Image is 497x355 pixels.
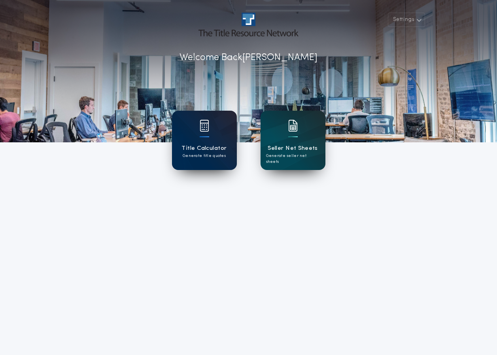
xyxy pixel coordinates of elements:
img: card icon [288,120,298,132]
p: Generate seller net sheets [266,153,320,165]
button: Settings [388,13,425,27]
h1: Seller Net Sheets [268,144,318,153]
a: card iconSeller Net SheetsGenerate seller net sheets [261,111,325,170]
img: account-logo [198,13,298,36]
h1: Title Calculator [181,144,227,153]
a: card iconTitle CalculatorGenerate title quotes [172,111,237,170]
img: card icon [200,120,209,132]
p: Welcome Back [PERSON_NAME] [180,51,317,65]
p: Generate title quotes [183,153,226,159]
